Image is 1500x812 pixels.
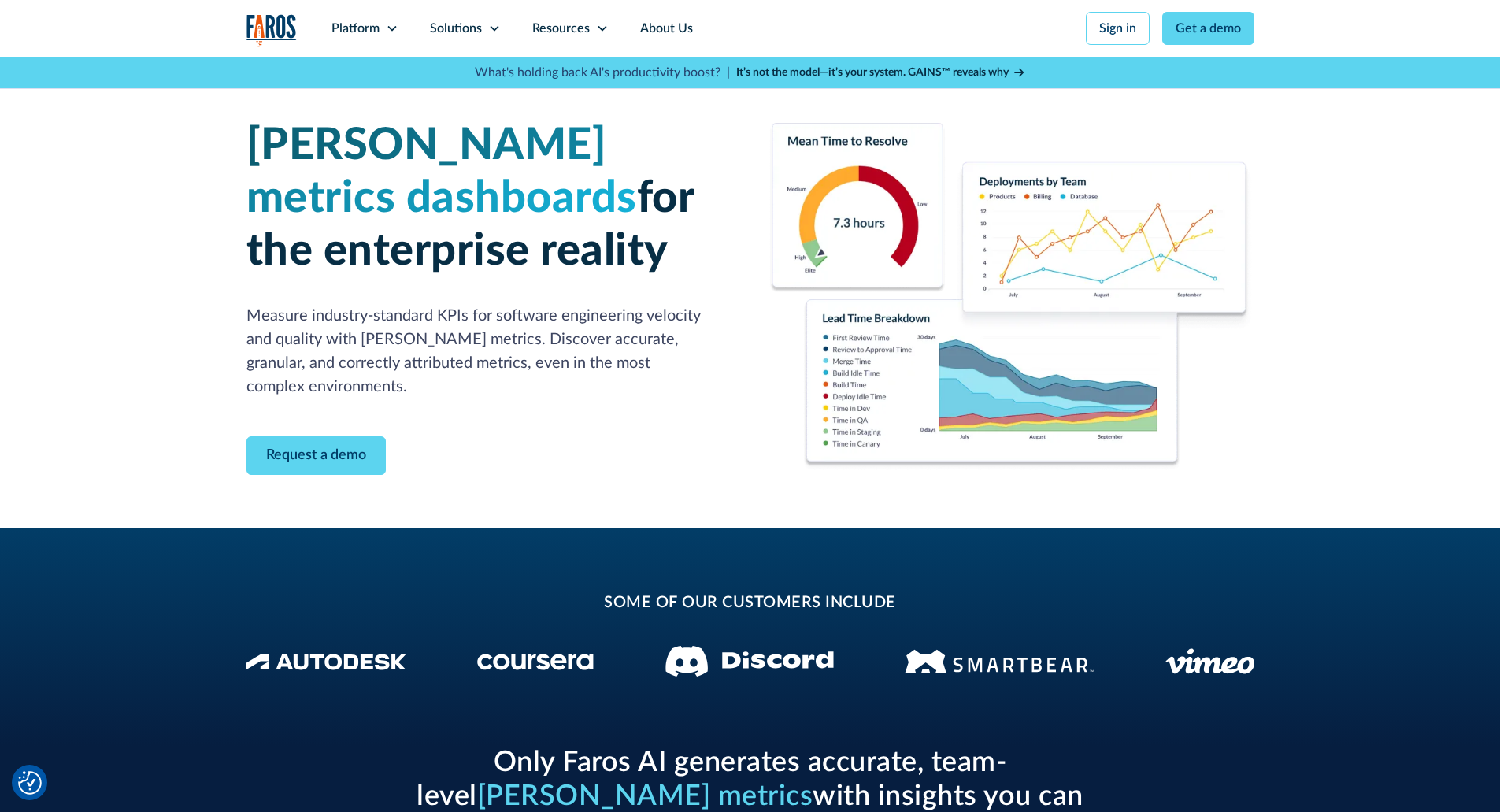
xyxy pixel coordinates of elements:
[1165,648,1254,674] img: Vimeo logo
[18,771,42,795] button: Cookie Settings
[246,14,297,46] a: home
[246,436,386,475] a: Contact Modal
[769,123,1254,472] img: Dora Metrics Dashboard
[1162,12,1254,45] a: Get a demo
[246,124,637,221] span: [PERSON_NAME] metrics dashboards
[246,304,731,399] p: Measure industry-standard KPIs for software engineering velocity and quality with [PERSON_NAME] m...
[331,19,380,38] div: Platform
[18,771,42,795] img: Revisit consent button
[246,654,406,670] img: Autodesk Logo
[246,14,297,46] img: Logo of the analytics and reporting company Faros.
[477,782,813,810] span: [PERSON_NAME] metrics
[372,591,1128,614] h2: some of our customers include
[475,63,730,82] p: What's holding back AI's productivity boost? |
[665,646,834,677] img: Discord logo
[246,120,731,279] h1: for the enterprise reality
[532,19,590,38] div: Resources
[905,647,1094,676] img: Smartbear Logo
[1086,12,1150,45] a: Sign in
[430,19,482,38] div: Solutions
[736,65,1026,81] a: It’s not the model—it’s your system. GAINS™ reveals why
[736,67,1009,78] strong: It’s not the model—it’s your system. GAINS™ reveals why
[477,654,594,670] img: Coursera Logo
